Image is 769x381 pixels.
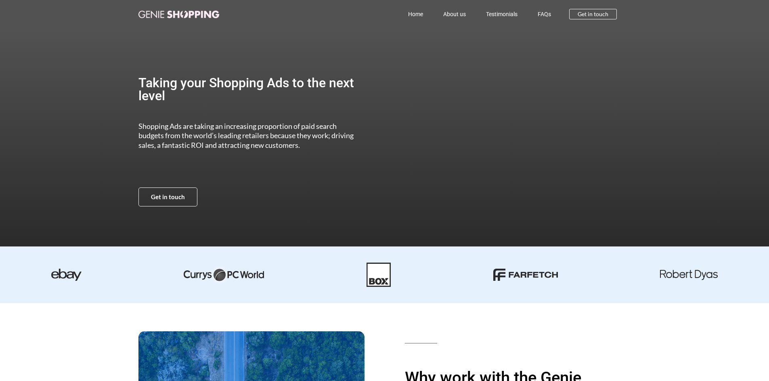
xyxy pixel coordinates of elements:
a: FAQs [528,5,561,23]
img: Box-01 [367,263,391,287]
a: Get in touch [138,187,197,206]
a: Get in touch [569,9,617,19]
a: About us [433,5,476,23]
span: Shopping Ads are taking an increasing proportion of paid search budgets from the world’s leading ... [138,122,354,149]
a: Home [398,5,433,23]
img: genie-shopping-logo [138,11,219,18]
span: Get in touch [151,194,185,200]
nav: Menu [255,5,562,23]
img: farfetch-01 [493,269,558,281]
img: ebay-dark [51,269,82,281]
span: Get in touch [578,11,608,17]
h2: Taking your Shopping Ads to the next level [138,76,362,102]
img: robert dyas [660,270,718,280]
a: Testimonials [476,5,528,23]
